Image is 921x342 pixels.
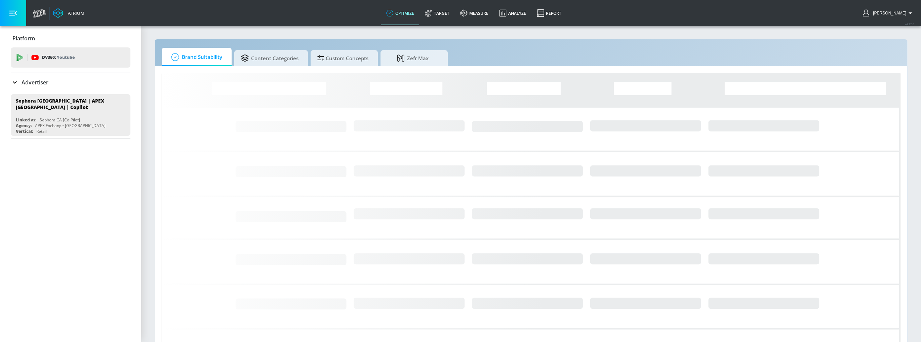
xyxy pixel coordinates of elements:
[65,10,84,16] div: Atrium
[16,123,32,128] div: Agency:
[419,1,455,25] a: Target
[40,117,80,123] div: Sephora CA [Co-Pilot]
[12,35,35,42] p: Platform
[42,54,75,61] p: DV360:
[168,49,222,65] span: Brand Suitability
[16,98,119,110] div: Sephora [GEOGRAPHIC_DATA] | APEX [GEOGRAPHIC_DATA] | Copilot
[870,11,906,15] span: login as: justin.nim@zefr.com
[241,50,298,66] span: Content Categories
[16,117,36,123] div: Linked as:
[16,128,33,134] div: Vertical:
[863,9,914,17] button: [PERSON_NAME]
[531,1,567,25] a: Report
[57,54,75,61] p: Youtube
[11,73,130,92] div: Advertiser
[11,29,130,48] div: Platform
[317,50,368,66] span: Custom Concepts
[381,1,419,25] a: optimize
[36,128,47,134] div: Retail
[53,8,84,18] a: Atrium
[455,1,494,25] a: measure
[494,1,531,25] a: Analyze
[387,50,438,66] span: Zefr Max
[22,79,48,86] p: Advertiser
[11,47,130,68] div: DV360: Youtube
[905,22,914,26] span: v 4.32.0
[35,123,106,128] div: APEX Exchange [GEOGRAPHIC_DATA]
[11,94,130,136] div: Sephora [GEOGRAPHIC_DATA] | APEX [GEOGRAPHIC_DATA] | CopilotLinked as:Sephora CA [Co-Pilot]Agency...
